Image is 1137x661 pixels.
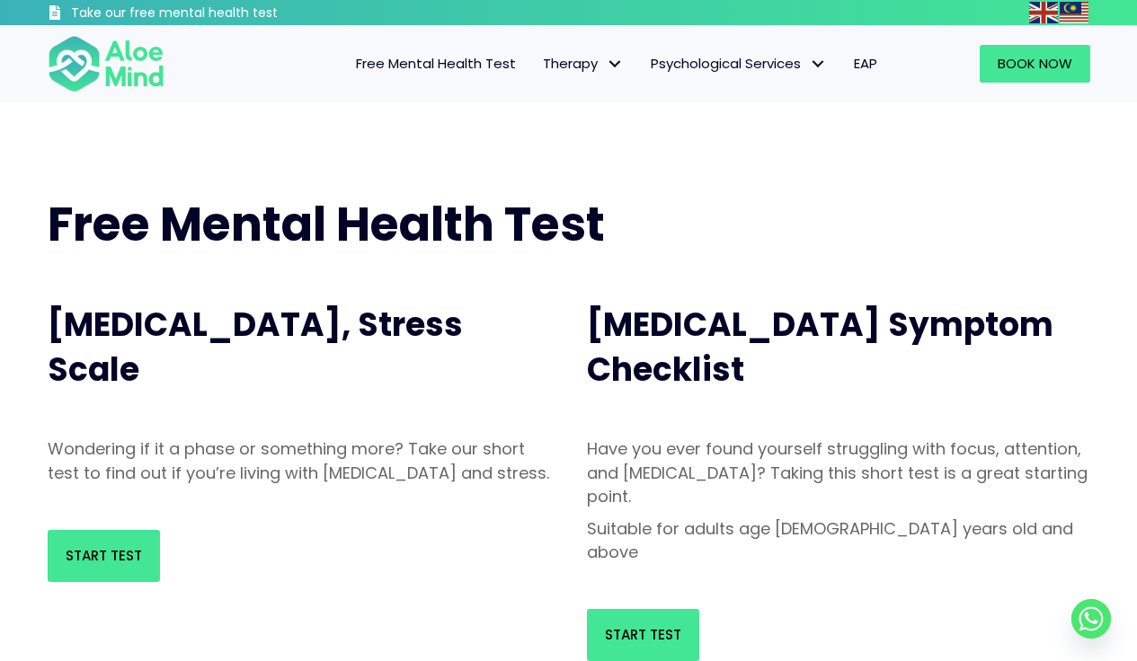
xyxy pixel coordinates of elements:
[1071,599,1111,639] a: Whatsapp
[854,54,877,73] span: EAP
[356,54,516,73] span: Free Mental Health Test
[1060,2,1088,23] img: ms
[529,45,637,83] a: TherapyTherapy: submenu
[805,51,831,77] span: Psychological Services: submenu
[1060,2,1090,22] a: Malay
[48,302,463,392] span: [MEDICAL_DATA], Stress Scale
[71,4,374,22] h3: Take our free mental health test
[48,530,160,582] a: Start Test
[342,45,529,83] a: Free Mental Health Test
[48,191,605,257] span: Free Mental Health Test
[188,45,891,83] nav: Menu
[980,45,1090,83] a: Book Now
[998,54,1072,73] span: Book Now
[637,45,840,83] a: Psychological ServicesPsychological Services: submenu
[840,45,891,83] a: EAP
[587,609,699,661] a: Start Test
[587,437,1090,507] p: Have you ever found yourself struggling with focus, attention, and [MEDICAL_DATA]? Taking this sh...
[605,625,681,644] span: Start Test
[587,517,1090,564] p: Suitable for adults age [DEMOGRAPHIC_DATA] years old and above
[651,54,827,73] span: Psychological Services
[602,51,628,77] span: Therapy: submenu
[1029,2,1060,22] a: English
[48,4,374,25] a: Take our free mental health test
[543,54,624,73] span: Therapy
[587,302,1053,392] span: [MEDICAL_DATA] Symptom Checklist
[66,546,142,565] span: Start Test
[1029,2,1058,23] img: en
[48,437,551,484] p: Wondering if it a phase or something more? Take our short test to find out if you’re living with ...
[48,34,164,93] img: Aloe mind Logo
